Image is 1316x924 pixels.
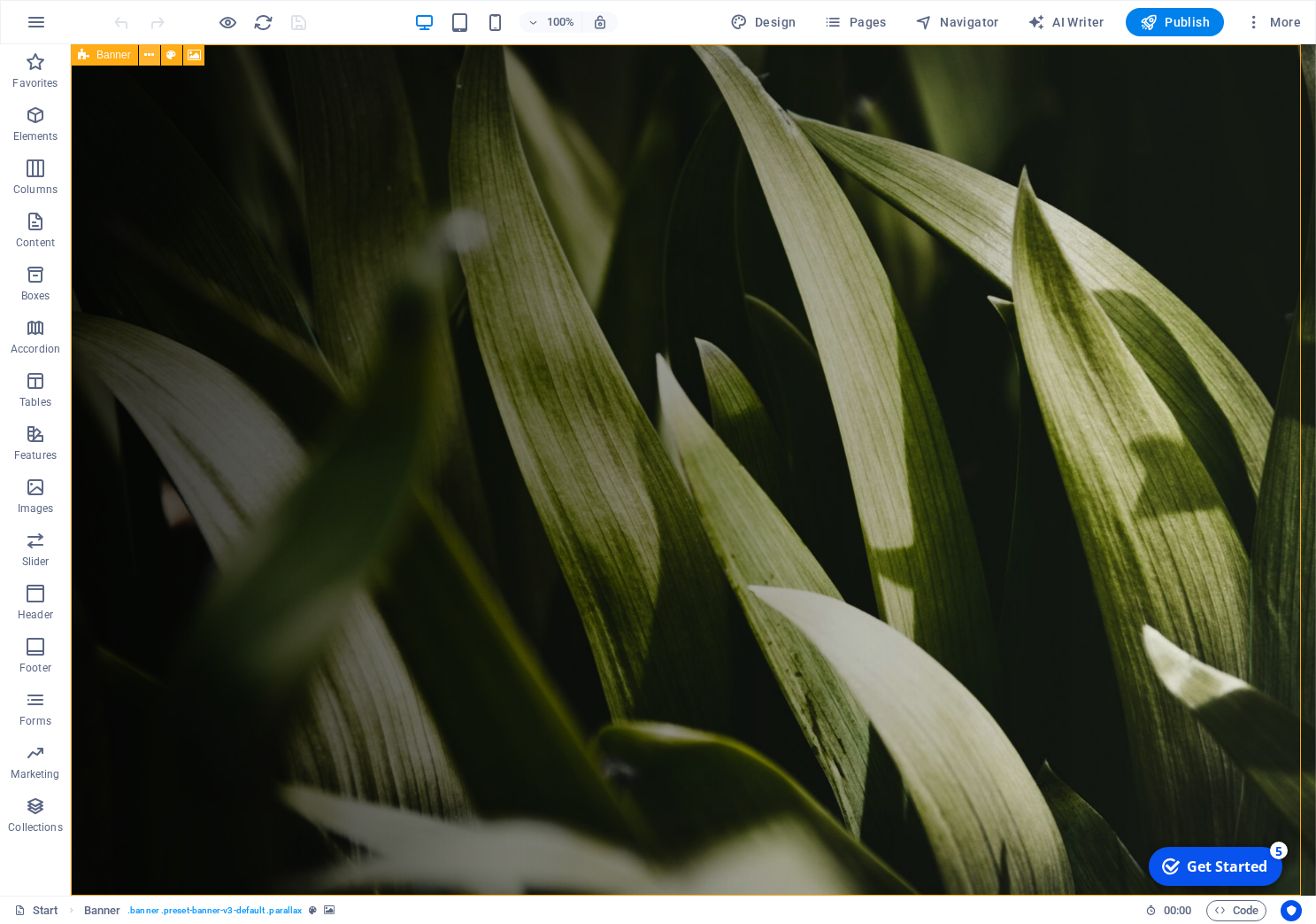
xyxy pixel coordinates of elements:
p: Images [18,501,54,516]
i: This element is a customizable preset [309,905,317,915]
span: 00 00 [1164,900,1191,921]
span: Banner [96,50,131,60]
button: AI Writer [1020,8,1112,36]
button: Code [1206,900,1266,921]
p: Header [18,608,53,622]
span: Design [730,13,797,31]
button: Publish [1126,8,1224,36]
span: AI Writer [1027,13,1104,31]
p: Elements [13,129,58,144]
p: Marketing [11,767,59,781]
p: Collections [8,820,62,835]
button: Navigator [908,8,1006,36]
i: Reload page [253,12,273,33]
p: Content [16,236,55,250]
h6: 100% [546,12,574,33]
nav: breadcrumb [84,900,335,921]
p: Columns [13,182,58,197]
i: This element contains a background [324,905,335,915]
p: Footer [19,661,51,675]
span: . banner .preset-banner-v3-default .parallax [127,900,302,921]
button: Usercentrics [1281,900,1302,921]
button: Pages [817,8,893,36]
span: More [1245,13,1301,31]
p: Slider [22,555,50,569]
span: Click to select. Double-click to edit [84,900,121,921]
span: Pages [824,13,886,31]
p: Forms [19,714,51,728]
div: 5 [127,2,144,19]
p: Favorites [12,76,58,90]
div: Get Started 5 items remaining, 0% complete [5,7,139,46]
p: Features [14,448,57,462]
span: Code [1214,900,1258,921]
p: Boxes [21,289,50,303]
span: Publish [1140,13,1210,31]
button: More [1238,8,1308,36]
i: On resize automatically adjust zoom level to fit chosen device. [592,14,608,30]
a: Click to cancel selection. Double-click to open Pages [14,900,58,921]
button: Click here to leave preview mode and continue editing [217,12,238,33]
button: Design [723,8,804,36]
p: Accordion [11,342,60,356]
span: Navigator [915,13,999,31]
span: : [1176,904,1179,917]
button: reload [252,12,273,33]
h6: Session time [1145,900,1192,921]
div: Get Started [43,17,124,36]
button: 100% [519,12,582,33]
p: Tables [19,395,51,409]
